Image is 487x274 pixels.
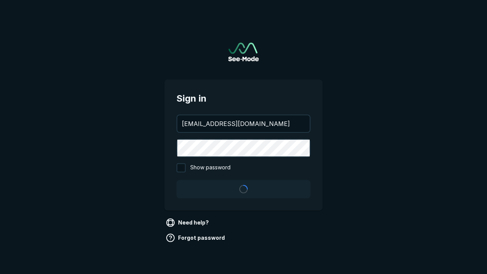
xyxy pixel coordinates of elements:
span: Show password [190,163,231,172]
a: Need help? [164,217,212,229]
span: Sign in [177,92,310,105]
input: your@email.com [177,115,310,132]
a: Forgot password [164,232,228,244]
img: See-Mode Logo [228,43,259,61]
a: Go to sign in [228,43,259,61]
